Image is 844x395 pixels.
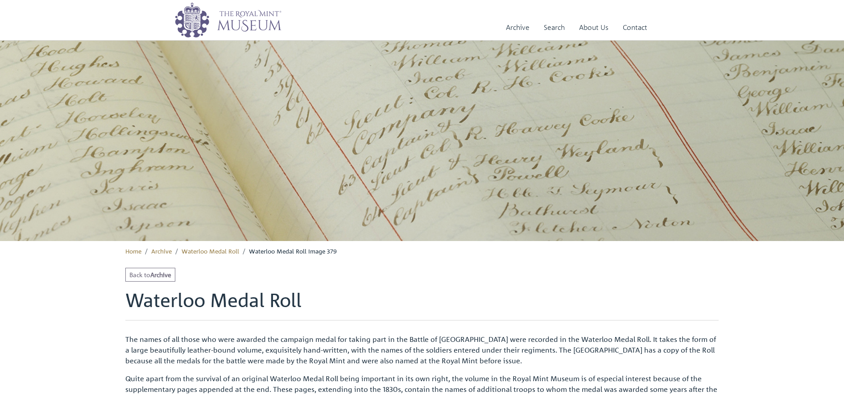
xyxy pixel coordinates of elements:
strong: Archive [150,270,171,279]
a: About Us [579,15,608,40]
a: Search [544,15,565,40]
a: Waterloo Medal Roll [182,247,239,255]
a: Archive [506,15,530,40]
h1: Waterloo Medal Roll [125,289,719,320]
span: The names of all those who were awarded the campaign medal for taking part in the Battle of [GEOG... [125,335,716,365]
span: Waterloo Medal Roll Image 379 [249,247,337,255]
a: Contact [623,15,647,40]
a: Home [125,247,141,255]
a: Archive [151,247,172,255]
img: logo_wide.png [174,2,281,38]
a: Back toArchive [125,268,175,282]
